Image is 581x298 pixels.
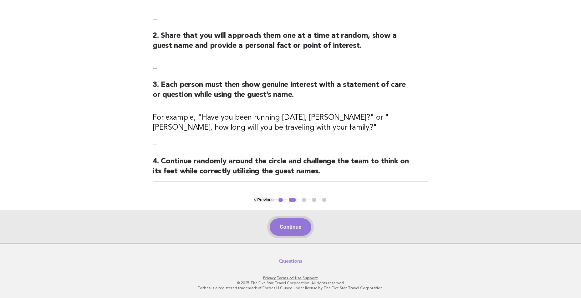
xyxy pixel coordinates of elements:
[99,286,482,291] p: Forbes is a registered trademark of Forbes LLC used under license by The Five Star Travel Corpora...
[153,156,428,182] h2: 4. Continue randomly around the circle and challenge the team to think on its feet while correctl...
[153,80,428,105] h2: 3. Each person must then show genuine interest with a statement of care or question while using t...
[270,218,311,236] button: Continue
[278,197,284,203] button: 1
[153,113,428,133] h3: For example, "Have you been running [DATE], [PERSON_NAME]?" or "[PERSON_NAME], how long will you ...
[263,276,276,280] a: Privacy
[99,281,482,286] p: © 2025 The Five Star Travel Corporation. All rights reserved.
[279,258,302,264] a: Questions
[153,15,428,23] p: --
[153,64,428,72] p: --
[288,197,297,203] button: 2
[303,276,318,280] a: Support
[277,276,302,280] a: Terms of Use
[254,197,273,202] button: < Previous
[153,140,428,149] p: --
[99,276,482,281] p: · ·
[153,31,428,56] h2: 2. Share that you will approach them one at a time at random, show a guest name and provide a per...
